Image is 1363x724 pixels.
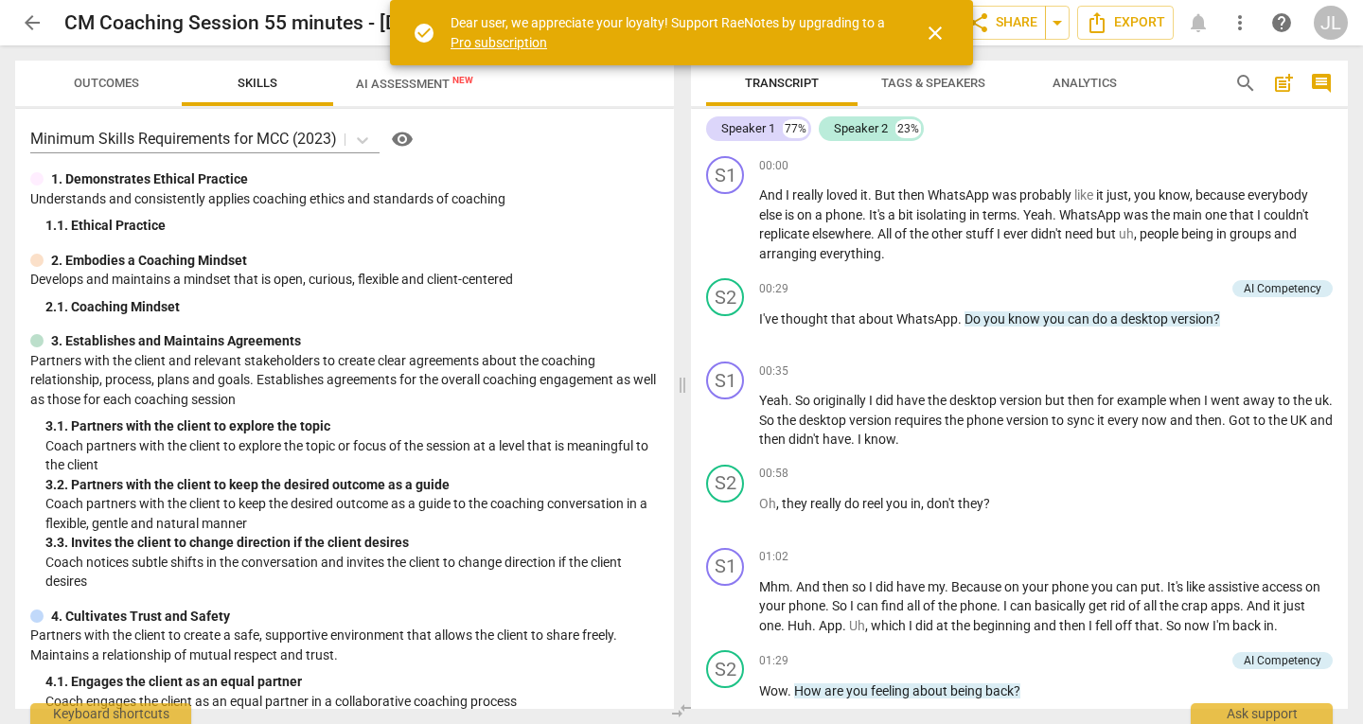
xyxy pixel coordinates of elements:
[983,311,1008,327] span: you
[1097,413,1107,428] span: it
[1211,393,1243,408] span: went
[865,618,871,633] span: ,
[1216,226,1230,241] span: in
[1248,187,1308,203] span: everybody
[1171,311,1213,327] span: version
[1222,413,1229,428] span: .
[936,618,951,633] span: at
[997,226,1003,241] span: I
[1234,72,1257,95] span: search
[797,207,815,222] span: on
[1107,413,1142,428] span: every
[967,11,1037,34] span: Share
[834,119,888,138] div: Speaker 2
[45,553,659,592] p: Coach notices subtle shifts in the conversation and invites the client to change direction if the...
[1278,393,1293,408] span: to
[1315,393,1329,408] span: uk
[958,496,983,511] span: they
[1119,226,1134,241] span: Filler word
[1159,187,1190,203] span: know
[886,496,911,511] span: you
[1270,11,1293,34] span: help
[910,226,931,241] span: the
[871,226,877,241] span: .
[871,683,912,698] span: feeling
[30,626,659,664] p: Partners with the client to create a safe, supportive environment that allows the client to share...
[819,618,842,633] span: App
[45,672,659,692] div: 4. 1. Engages the client as an equal partner
[969,207,982,222] span: in
[1159,618,1166,633] span: .
[64,11,440,35] h2: CM Coaching Session 55 minutes - [DATE]
[1068,393,1097,408] span: then
[356,77,473,91] span: AI Assessment
[924,22,947,44] span: close
[1283,598,1305,613] span: just
[1092,311,1110,327] span: do
[706,548,744,586] div: Change speaker
[927,496,958,511] span: don't
[869,207,888,222] span: It's
[1310,413,1333,428] span: and
[1181,598,1211,613] span: crap
[871,618,909,633] span: which
[895,119,921,138] div: 23%
[1008,311,1043,327] span: know
[1213,618,1232,633] span: I'm
[966,413,1006,428] span: phone
[881,76,985,90] span: Tags & Speakers
[881,246,885,261] span: .
[1059,618,1089,633] span: then
[959,6,1046,40] button: Share
[928,187,992,203] span: WhatsApp
[911,496,921,511] span: in
[1117,393,1169,408] span: example
[842,618,849,633] span: .
[823,432,851,447] span: have
[1110,311,1121,327] span: a
[1143,598,1159,613] span: all
[785,207,797,222] span: is
[1140,226,1181,241] span: people
[1169,393,1204,408] span: when
[413,22,435,44] span: check_circle
[1166,618,1184,633] span: So
[45,297,659,317] div: 2. 1. Coaching Mindset
[45,416,659,436] div: 3. 1. Partners with the client to explore the topic
[951,579,1004,594] span: Because
[1010,598,1035,613] span: can
[869,579,876,594] span: I
[1230,226,1274,241] span: groups
[1068,311,1092,327] span: can
[912,10,958,56] button: Close
[781,311,831,327] span: thought
[759,311,781,327] span: I've
[1159,598,1181,613] span: the
[916,207,969,222] span: isolating
[796,579,823,594] span: And
[973,618,1034,633] span: beginning
[1004,579,1022,594] span: on
[1195,187,1248,203] span: because
[788,432,823,447] span: didn't
[825,598,832,613] span: .
[1160,579,1167,594] span: .
[1003,598,1010,613] span: I
[965,311,983,327] span: Do
[945,579,951,594] span: .
[1190,187,1195,203] span: ,
[928,393,949,408] span: the
[706,650,744,688] div: Change speaker
[1229,413,1253,428] span: Got
[1229,11,1251,34] span: more_vert
[1274,226,1297,241] span: and
[1017,207,1023,222] span: .
[1268,413,1290,428] span: the
[1089,618,1095,633] span: I
[862,496,886,511] span: reel
[876,393,896,408] span: did
[1141,579,1160,594] span: put
[921,496,927,511] span: ,
[1264,207,1309,222] span: couldn't
[781,618,788,633] span: .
